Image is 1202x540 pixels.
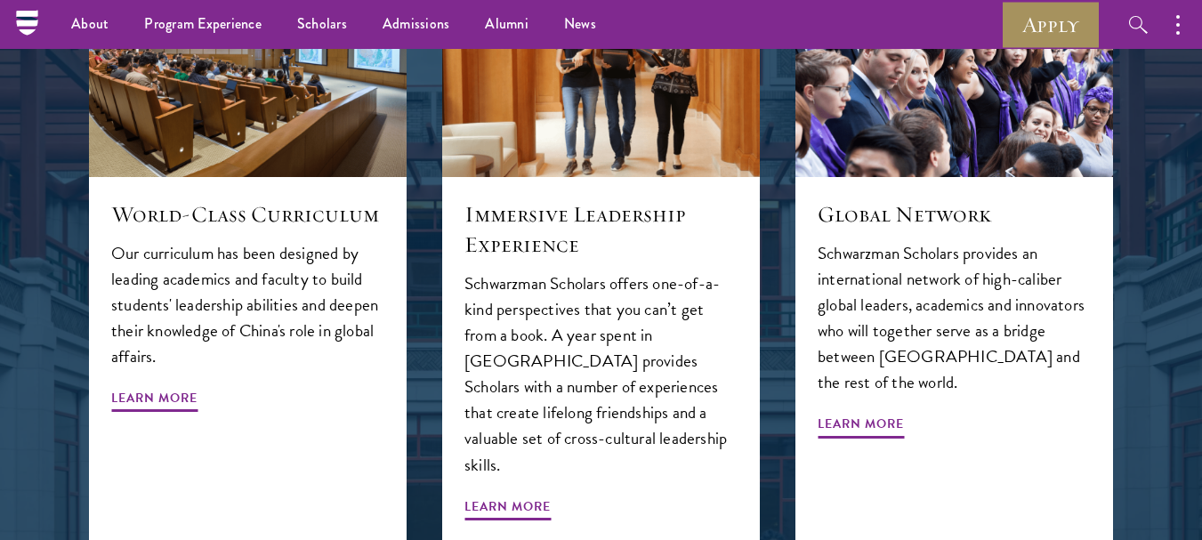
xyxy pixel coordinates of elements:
p: Schwarzman Scholars provides an international network of high-caliber global leaders, academics a... [818,240,1091,395]
span: Learn More [464,496,551,523]
h5: Immersive Leadership Experience [464,199,738,260]
h5: World-Class Curriculum [111,199,384,230]
span: Learn More [111,387,198,415]
p: Our curriculum has been designed by leading academics and faculty to build students' leadership a... [111,240,384,369]
p: Schwarzman Scholars offers one-of-a-kind perspectives that you can’t get from a book. A year spen... [464,270,738,478]
h5: Global Network [818,199,1091,230]
span: Learn More [818,413,904,440]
